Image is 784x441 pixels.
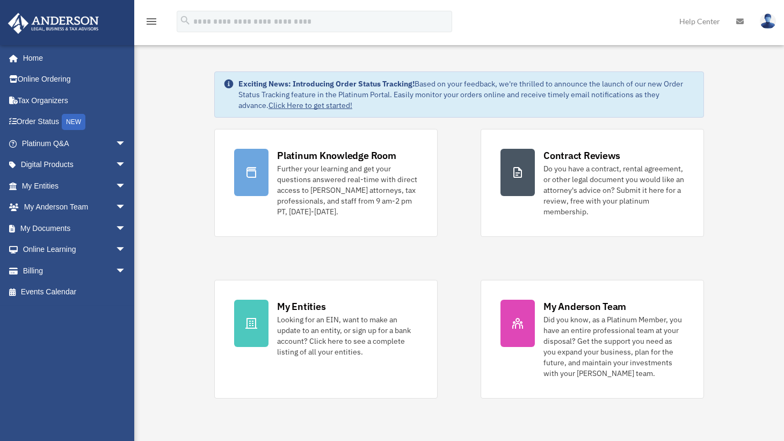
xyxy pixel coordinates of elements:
[115,218,137,240] span: arrow_drop_down
[115,260,137,282] span: arrow_drop_down
[543,314,684,379] div: Did you know, as a Platinum Member, you have an entire professional team at your disposal? Get th...
[115,239,137,261] span: arrow_drop_down
[62,114,85,130] div: NEW
[8,175,142,197] a: My Entitiesarrow_drop_down
[8,197,142,218] a: My Anderson Teamarrow_drop_down
[8,111,142,133] a: Order StatusNEW
[115,154,137,176] span: arrow_drop_down
[115,197,137,219] span: arrow_drop_down
[8,239,142,261] a: Online Learningarrow_drop_down
[214,280,438,399] a: My Entities Looking for an EIN, want to make an update to an entity, or sign up for a bank accoun...
[8,218,142,239] a: My Documentsarrow_drop_down
[268,100,352,110] a: Click Here to get started!
[145,15,158,28] i: menu
[8,154,142,176] a: Digital Productsarrow_drop_down
[277,314,418,357] div: Looking for an EIN, want to make an update to an entity, or sign up for a bank account? Click her...
[277,300,325,313] div: My Entities
[238,79,415,89] strong: Exciting News: Introducing Order Status Tracking!
[277,163,418,217] div: Further your learning and get your questions answered real-time with direct access to [PERSON_NAM...
[179,15,191,26] i: search
[8,281,142,303] a: Events Calendar
[481,129,704,237] a: Contract Reviews Do you have a contract, rental agreement, or other legal document you would like...
[481,280,704,399] a: My Anderson Team Did you know, as a Platinum Member, you have an entire professional team at your...
[543,149,620,162] div: Contract Reviews
[115,175,137,197] span: arrow_drop_down
[8,47,137,69] a: Home
[8,260,142,281] a: Billingarrow_drop_down
[8,69,142,90] a: Online Ordering
[115,133,137,155] span: arrow_drop_down
[543,163,684,217] div: Do you have a contract, rental agreement, or other legal document you would like an attorney's ad...
[5,13,102,34] img: Anderson Advisors Platinum Portal
[145,19,158,28] a: menu
[543,300,626,313] div: My Anderson Team
[214,129,438,237] a: Platinum Knowledge Room Further your learning and get your questions answered real-time with dire...
[238,78,695,111] div: Based on your feedback, we're thrilled to announce the launch of our new Order Status Tracking fe...
[8,90,142,111] a: Tax Organizers
[277,149,396,162] div: Platinum Knowledge Room
[760,13,776,29] img: User Pic
[8,133,142,154] a: Platinum Q&Aarrow_drop_down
